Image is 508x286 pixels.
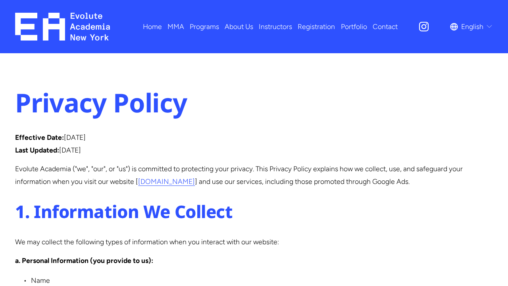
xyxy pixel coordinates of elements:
[15,131,493,156] p: [DATE] [DATE]
[190,20,219,33] span: Programs
[15,133,64,141] strong: Effective Date:
[298,19,335,33] a: Registration
[15,13,110,41] img: EA
[15,200,493,223] h3: 1. Information We Collect
[15,162,493,187] p: Evolute Academia ("we", "our", or "us") is committed to protecting your privacy. This Privacy Pol...
[450,19,493,33] div: language picker
[418,21,430,33] a: Instagram
[225,19,253,33] a: About Us
[15,256,153,265] strong: a. Personal Information (you provide to us):
[259,19,292,33] a: Instructors
[341,19,367,33] a: Portfolio
[143,19,162,33] a: Home
[461,20,483,33] span: English
[15,85,187,120] strong: Privacy Policy
[138,177,195,186] a: [DOMAIN_NAME]
[167,19,184,33] a: folder dropdown
[167,20,184,33] span: MMA
[15,236,493,248] p: We may collect the following types of information when you interact with our website:
[15,146,59,154] strong: Last Updated:
[190,19,219,33] a: folder dropdown
[373,19,398,33] a: Contact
